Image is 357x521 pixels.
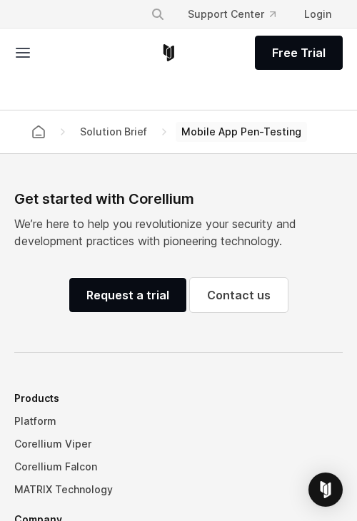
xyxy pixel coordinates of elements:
a: Contact us [190,278,288,312]
span: Mobile App Pen-Testing [176,122,307,142]
div: Open Intercom Messenger [308,473,343,507]
p: We’re here to help you revolutionize your security and development practices with pioneering tech... [14,215,343,249]
div: Navigation Menu [139,1,343,27]
a: Corellium Home [160,44,178,61]
a: Corellium Falcon [14,455,343,478]
div: Solution Brief [74,124,153,139]
a: MATRIX Technology [14,478,343,501]
a: Corellium home [26,122,51,142]
a: Login [293,1,343,27]
a: Corellium Viper [14,433,343,455]
a: Request a trial [69,278,186,312]
span: Free Trial [272,44,326,61]
a: Support Center [176,1,287,27]
div: Get started with Corellium [14,188,343,210]
a: Free Trial [255,36,343,70]
a: Platform [14,410,343,433]
button: Search [145,1,171,27]
span: Solution Brief [74,123,153,140]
